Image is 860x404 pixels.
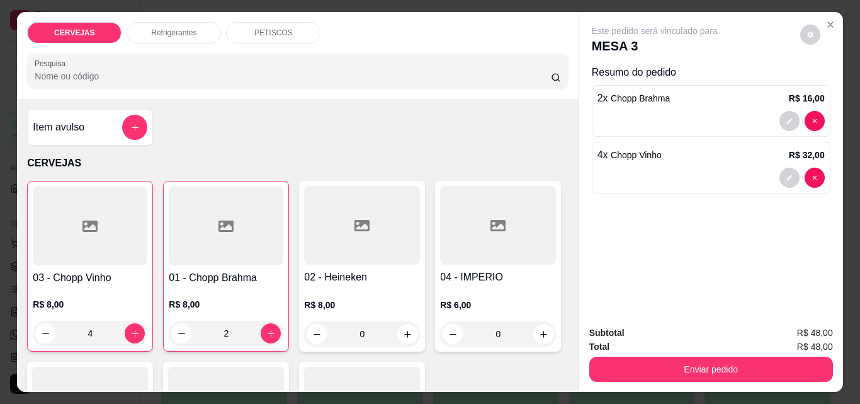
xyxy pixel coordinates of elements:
[151,28,196,38] p: Refrigerantes
[800,25,820,45] button: decrease-product-quantity
[592,65,830,80] p: Resumo do pedido
[33,298,147,311] p: R$ 8,00
[122,115,147,140] button: add-separate-item
[443,324,463,344] button: decrease-product-quantity
[33,120,84,135] h4: Item avulso
[261,323,281,343] button: increase-product-quantity
[779,111,800,131] button: decrease-product-quantity
[35,58,70,69] label: Pesquisa
[307,324,327,344] button: decrease-product-quantity
[397,324,417,344] button: increase-product-quantity
[589,328,625,338] strong: Subtotal
[304,299,420,311] p: R$ 8,00
[35,323,55,343] button: decrease-product-quantity
[797,340,833,354] span: R$ 48,00
[440,270,556,285] h4: 04 - IMPERIO
[789,149,825,161] p: R$ 32,00
[533,324,553,344] button: increase-product-quantity
[592,37,718,55] p: MESA 3
[789,92,825,105] p: R$ 16,00
[27,156,568,171] p: CERVEJAS
[589,342,609,352] strong: Total
[169,298,283,311] p: R$ 8,00
[35,70,551,83] input: Pesquisa
[589,357,833,382] button: Enviar pedido
[54,28,94,38] p: CERVEJAS
[779,168,800,188] button: decrease-product-quantity
[304,270,420,285] h4: 02 - Heineken
[597,91,670,106] p: 2 x
[611,150,662,160] span: Chopp Vinho
[597,147,662,163] p: 4 x
[33,270,147,286] h4: 03 - Chopp Vinho
[611,93,670,103] span: Chopp Brahma
[820,14,840,35] button: Close
[805,111,825,131] button: decrease-product-quantity
[797,326,833,340] span: R$ 48,00
[125,323,145,343] button: increase-product-quantity
[592,25,718,37] p: Este pedido será vinculado para
[169,270,283,286] h4: 01 - Chopp Brahma
[254,28,293,38] p: PETISCOS
[440,299,556,311] p: R$ 6,00
[171,323,191,343] button: decrease-product-quantity
[805,168,825,188] button: decrease-product-quantity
